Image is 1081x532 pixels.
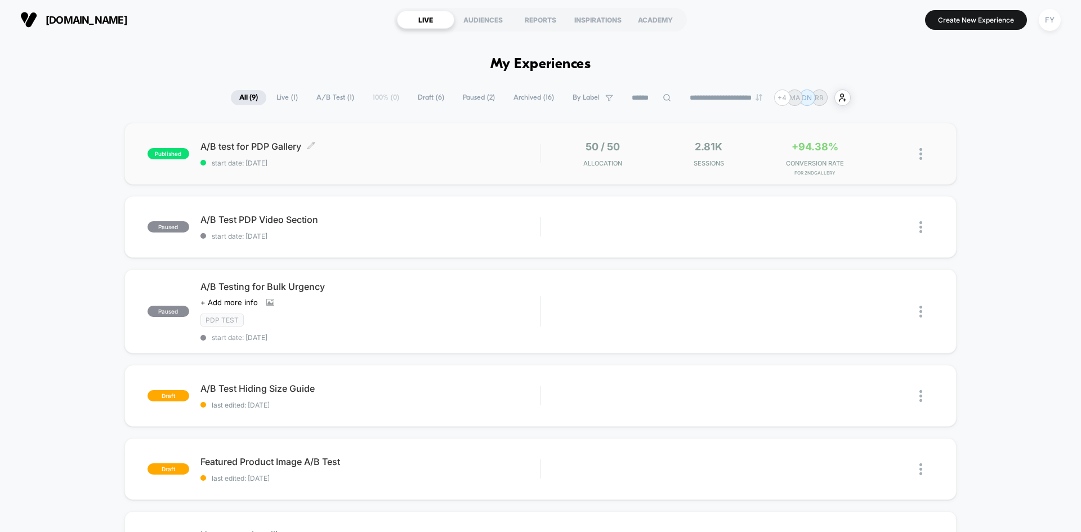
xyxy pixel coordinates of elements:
[1039,9,1061,31] div: FY
[200,232,540,240] span: start date: [DATE]
[919,221,922,233] img: close
[765,159,865,167] span: CONVERSION RATE
[200,214,540,225] span: A/B Test PDP Video Section
[268,90,306,105] span: Live ( 1 )
[148,221,189,233] span: paused
[17,11,131,29] button: [DOMAIN_NAME]
[512,11,569,29] div: REPORTS
[569,11,627,29] div: INSPIRATIONS
[200,281,540,292] span: A/B Testing for Bulk Urgency
[815,93,824,102] p: RR
[454,90,503,105] span: Paused ( 2 )
[200,333,540,342] span: start date: [DATE]
[397,11,454,29] div: LIVE
[231,90,266,105] span: All ( 9 )
[46,14,127,26] span: [DOMAIN_NAME]
[200,401,540,409] span: last edited: [DATE]
[573,93,600,102] span: By Label
[659,159,760,167] span: Sessions
[789,93,800,102] p: MA
[148,463,189,475] span: draft
[802,93,812,102] p: DN
[695,141,722,153] span: 2.81k
[200,314,244,327] span: PDP Test
[505,90,562,105] span: Archived ( 16 )
[919,306,922,318] img: close
[919,463,922,475] img: close
[774,90,790,106] div: + 4
[409,90,453,105] span: Draft ( 6 )
[148,148,189,159] span: published
[20,11,37,28] img: Visually logo
[583,159,622,167] span: Allocation
[308,90,363,105] span: A/B Test ( 1 )
[925,10,1027,30] button: Create New Experience
[148,306,189,317] span: paused
[148,390,189,401] span: draft
[200,474,540,482] span: last edited: [DATE]
[1035,8,1064,32] button: FY
[200,159,540,167] span: start date: [DATE]
[919,148,922,160] img: close
[200,141,540,152] span: A/B test for PDP Gallery
[586,141,620,153] span: 50 / 50
[627,11,684,29] div: ACADEMY
[200,298,258,307] span: + Add more info
[490,56,591,73] h1: My Experiences
[792,141,838,153] span: +94.38%
[919,390,922,402] img: close
[200,383,540,394] span: A/B Test Hiding Size Guide
[756,94,762,101] img: end
[765,170,865,176] span: for 2ndGallery
[200,456,540,467] span: Featured Product Image A/B Test
[454,11,512,29] div: AUDIENCES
